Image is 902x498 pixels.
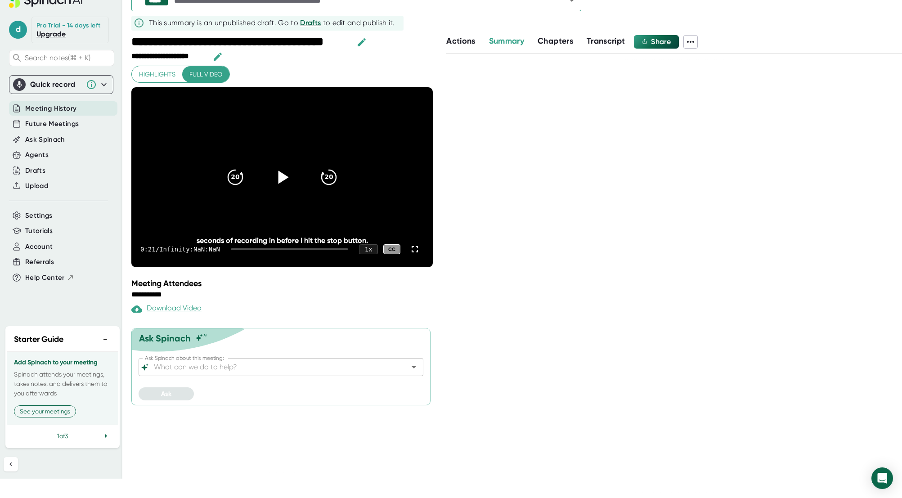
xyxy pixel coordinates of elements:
span: Actions [446,36,475,46]
button: Chapters [538,35,573,47]
div: CC [383,244,400,255]
span: Summary [489,36,524,46]
button: Open [408,361,420,373]
button: Referrals [25,257,54,267]
button: Ask Spinach [25,135,65,145]
button: Share [634,35,679,49]
span: Transcript [587,36,625,46]
button: Settings [25,211,53,221]
span: Highlights [139,69,175,80]
button: Drafts [300,18,321,28]
span: 1 of 3 [57,432,68,440]
button: Full video [182,66,229,83]
div: 0:21 / Infinity:NaN:NaN [140,246,220,253]
span: Help Center [25,273,65,283]
h2: Starter Guide [14,333,63,345]
span: Full video [189,69,222,80]
button: See your meetings [14,405,76,417]
span: Chapters [538,36,573,46]
span: Ask [161,390,171,398]
h3: Add Spinach to your meeting [14,359,111,366]
div: Pro Trial - 14 days left [36,22,100,30]
button: − [99,333,111,346]
div: Quick record [30,80,81,89]
div: Open Intercom Messenger [871,467,893,489]
button: Transcript [587,35,625,47]
div: Ask Spinach [139,333,191,344]
button: Account [25,242,53,252]
span: Search notes (⌘ + K) [25,54,112,62]
button: Highlights [132,66,183,83]
div: seconds of recording in before I hit the stop button. [162,236,403,245]
button: Ask [139,387,194,400]
span: Drafts [300,18,321,27]
a: Upgrade [36,30,66,38]
div: Paid feature [131,304,202,314]
div: Quick record [13,76,109,94]
button: Collapse sidebar [4,457,18,471]
button: Upload [25,181,48,191]
div: 1 x [359,244,378,254]
button: Actions [446,35,475,47]
button: Agents [25,150,49,160]
p: Spinach attends your meetings, takes notes, and delivers them to you afterwards [14,370,111,398]
button: Tutorials [25,226,53,236]
button: Future Meetings [25,119,79,129]
span: Share [651,37,671,46]
button: Help Center [25,273,74,283]
button: Summary [489,35,524,47]
input: What can we do to help? [152,361,394,373]
button: Meeting History [25,103,76,114]
div: This summary is an unpublished draft. Go to to edit and publish it. [149,18,395,28]
button: Drafts [25,166,45,176]
div: Meeting Attendees [131,278,435,288]
span: d [9,21,27,39]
